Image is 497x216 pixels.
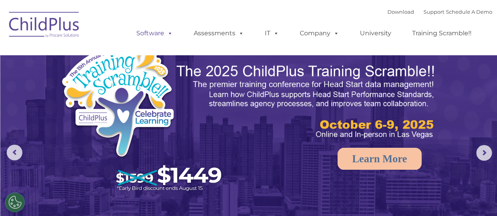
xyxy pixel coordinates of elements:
[292,25,347,41] a: Company
[404,25,479,41] a: Training Scramble!!
[5,6,84,45] img: ChildPlus by Procare Solutions
[109,52,133,58] span: Last name
[387,9,492,15] font: |
[424,9,444,15] a: Support
[387,9,414,15] a: Download
[186,25,252,41] a: Assessments
[128,25,181,41] a: Software
[446,9,492,15] a: Schedule A Demo
[257,25,287,41] a: IT
[337,148,422,170] a: Learn More
[352,25,399,41] a: University
[5,192,25,212] button: Cookies Settings
[109,84,143,90] span: Phone number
